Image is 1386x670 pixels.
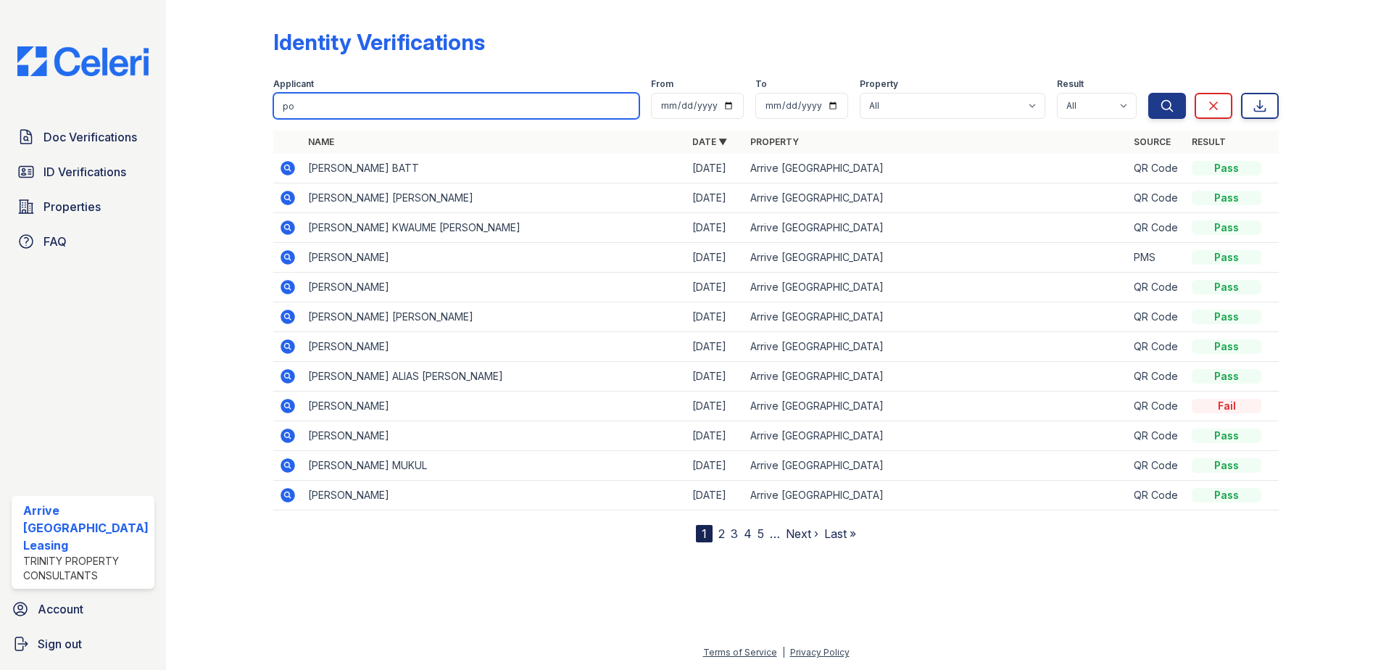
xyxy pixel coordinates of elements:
[273,29,485,55] div: Identity Verifications
[718,526,725,541] a: 2
[12,123,154,152] a: Doc Verifications
[1128,154,1186,183] td: QR Code
[744,183,1129,213] td: Arrive [GEOGRAPHIC_DATA]
[1192,429,1261,443] div: Pass
[744,332,1129,362] td: Arrive [GEOGRAPHIC_DATA]
[273,78,314,90] label: Applicant
[686,451,744,481] td: [DATE]
[23,554,149,583] div: Trinity Property Consultants
[1128,213,1186,243] td: QR Code
[273,93,640,119] input: Search by name or phone number
[731,526,738,541] a: 3
[651,78,673,90] label: From
[302,362,686,392] td: [PERSON_NAME] ALIAS [PERSON_NAME]
[744,451,1129,481] td: Arrive [GEOGRAPHIC_DATA]
[744,526,752,541] a: 4
[6,629,160,658] a: Sign out
[686,332,744,362] td: [DATE]
[302,451,686,481] td: [PERSON_NAME] MUKUL
[23,502,149,554] div: Arrive [GEOGRAPHIC_DATA] Leasing
[1128,332,1186,362] td: QR Code
[1128,481,1186,510] td: QR Code
[686,183,744,213] td: [DATE]
[790,647,850,658] a: Privacy Policy
[686,481,744,510] td: [DATE]
[744,273,1129,302] td: Arrive [GEOGRAPHIC_DATA]
[758,526,764,541] a: 5
[43,163,126,181] span: ID Verifications
[744,362,1129,392] td: Arrive [GEOGRAPHIC_DATA]
[744,154,1129,183] td: Arrive [GEOGRAPHIC_DATA]
[38,635,82,653] span: Sign out
[755,78,767,90] label: To
[744,392,1129,421] td: Arrive [GEOGRAPHIC_DATA]
[302,213,686,243] td: [PERSON_NAME] KWAUME [PERSON_NAME]
[302,273,686,302] td: [PERSON_NAME]
[686,392,744,421] td: [DATE]
[782,647,785,658] div: |
[1128,273,1186,302] td: QR Code
[1128,362,1186,392] td: QR Code
[770,525,780,542] span: …
[308,136,334,147] a: Name
[1128,183,1186,213] td: QR Code
[1192,399,1261,413] div: Fail
[1192,339,1261,354] div: Pass
[302,421,686,451] td: [PERSON_NAME]
[302,392,686,421] td: [PERSON_NAME]
[1128,421,1186,451] td: QR Code
[6,46,160,76] img: CE_Logo_Blue-a8612792a0a2168367f1c8372b55b34899dd931a85d93a1a3d3e32e68fde9ad4.png
[302,243,686,273] td: [PERSON_NAME]
[1192,220,1261,235] div: Pass
[744,302,1129,332] td: Arrive [GEOGRAPHIC_DATA]
[302,183,686,213] td: [PERSON_NAME] [PERSON_NAME]
[686,302,744,332] td: [DATE]
[43,128,137,146] span: Doc Verifications
[302,332,686,362] td: [PERSON_NAME]
[43,233,67,250] span: FAQ
[43,198,101,215] span: Properties
[1192,369,1261,384] div: Pass
[1192,310,1261,324] div: Pass
[1134,136,1171,147] a: Source
[1192,488,1261,502] div: Pass
[750,136,799,147] a: Property
[703,647,777,658] a: Terms of Service
[686,421,744,451] td: [DATE]
[860,78,898,90] label: Property
[1128,243,1186,273] td: PMS
[1192,161,1261,175] div: Pass
[696,525,713,542] div: 1
[12,157,154,186] a: ID Verifications
[744,421,1129,451] td: Arrive [GEOGRAPHIC_DATA]
[744,481,1129,510] td: Arrive [GEOGRAPHIC_DATA]
[302,154,686,183] td: [PERSON_NAME] BATT
[686,273,744,302] td: [DATE]
[692,136,727,147] a: Date ▼
[686,362,744,392] td: [DATE]
[1128,451,1186,481] td: QR Code
[1192,191,1261,205] div: Pass
[302,302,686,332] td: [PERSON_NAME] [PERSON_NAME]
[1192,250,1261,265] div: Pass
[686,243,744,273] td: [DATE]
[6,595,160,624] a: Account
[1057,78,1084,90] label: Result
[12,227,154,256] a: FAQ
[1192,458,1261,473] div: Pass
[1192,136,1226,147] a: Result
[744,213,1129,243] td: Arrive [GEOGRAPHIC_DATA]
[786,526,818,541] a: Next ›
[302,481,686,510] td: [PERSON_NAME]
[1128,302,1186,332] td: QR Code
[1192,280,1261,294] div: Pass
[686,213,744,243] td: [DATE]
[1128,392,1186,421] td: QR Code
[824,526,856,541] a: Last »
[744,243,1129,273] td: Arrive [GEOGRAPHIC_DATA]
[12,192,154,221] a: Properties
[686,154,744,183] td: [DATE]
[38,600,83,618] span: Account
